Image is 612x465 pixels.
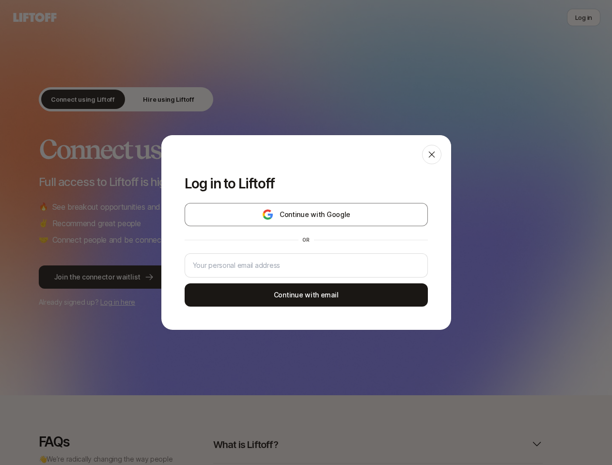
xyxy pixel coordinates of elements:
p: Log in to Liftoff [185,176,428,191]
div: or [298,236,314,244]
button: Continue with Google [185,203,428,226]
img: google-logo [262,209,274,220]
input: Your personal email address [193,260,420,271]
button: Continue with email [185,283,428,307]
